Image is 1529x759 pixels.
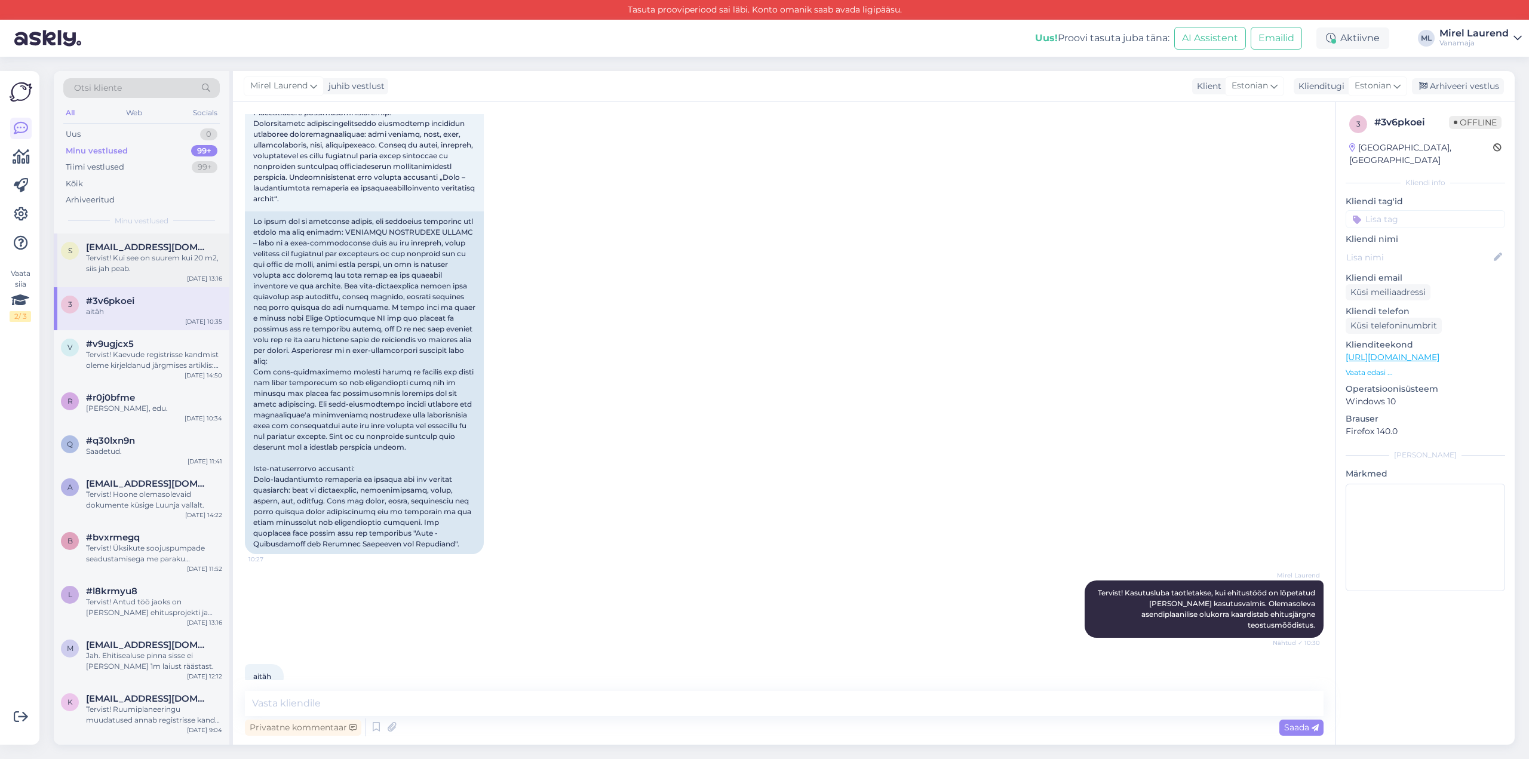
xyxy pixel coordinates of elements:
[185,414,222,423] div: [DATE] 10:34
[324,80,385,93] div: juhib vestlust
[86,650,222,672] div: Jah. Ehitisealuse pinna sisse ei [PERSON_NAME] 1m laiust räästast.
[1355,79,1391,93] span: Estonian
[191,105,220,121] div: Socials
[1035,32,1058,44] b: Uus!
[1346,339,1505,351] p: Klienditeekond
[1192,80,1221,93] div: Klient
[1346,233,1505,245] p: Kliendi nimi
[67,483,73,491] span: a
[1346,195,1505,208] p: Kliendi tag'id
[1294,80,1344,93] div: Klienditugi
[66,178,83,190] div: Kõik
[67,536,73,545] span: b
[86,392,135,403] span: #r0j0bfme
[185,511,222,520] div: [DATE] 14:22
[1346,352,1439,362] a: [URL][DOMAIN_NAME]
[1439,29,1509,38] div: Mirel Laurend
[68,246,72,255] span: s
[185,317,222,326] div: [DATE] 10:35
[187,672,222,681] div: [DATE] 12:12
[1346,305,1505,318] p: Kliendi telefon
[86,339,134,349] span: #v9ugjcx5
[86,532,140,543] span: #bvxrmegq
[1098,588,1317,629] span: Tervist! Kasutusluba taotletakse, kui ehitustööd on lõpetatud [PERSON_NAME] kasutusvalmis. Olemas...
[86,704,222,726] div: Tervist! Ruumiplaneeringu muudatused annab registrisse kanda mõõdistusprojekti ja andmete esitami...
[253,672,271,681] span: aitäh
[86,693,210,704] span: karet.sinisalu@gmail.com
[1346,284,1430,300] div: Küsi meiliaadressi
[1356,119,1361,128] span: 3
[67,343,72,352] span: v
[86,597,222,618] div: Tervist! Antud töö jaoks on [PERSON_NAME] ehitusprojekti ja omavalitsuse kooskõlastust, sest kui ...
[191,145,217,157] div: 99+
[1232,79,1268,93] span: Estonian
[66,145,128,157] div: Minu vestlused
[185,371,222,380] div: [DATE] 14:50
[86,253,222,274] div: Tervist! Kui see on suurem kui 20 m2, siis jah peab.
[86,543,222,564] div: Tervist! Üksikute soojuspumpade seadustamisega me paraku [PERSON_NAME] ei tegele. Võite antud küs...
[10,81,32,103] img: Askly Logo
[10,268,31,322] div: Vaata siia
[1346,177,1505,188] div: Kliendi info
[187,564,222,573] div: [DATE] 11:52
[187,274,222,283] div: [DATE] 13:16
[1316,27,1389,49] div: Aktiivne
[67,644,73,653] span: m
[67,397,73,405] span: r
[86,489,222,511] div: Tervist! Hoone olemasolevaid dokumente küsige Luunja vallalt.
[1346,413,1505,425] p: Brauser
[1346,251,1491,264] input: Lisa nimi
[1273,638,1320,647] span: Nähtud ✓ 10:30
[1346,425,1505,438] p: Firefox 140.0
[1346,450,1505,460] div: [PERSON_NAME]
[1346,272,1505,284] p: Kliendi email
[86,242,210,253] span: seermann66@gmail.com
[192,161,217,173] div: 99+
[1284,722,1319,733] span: Saada
[1349,142,1493,167] div: [GEOGRAPHIC_DATA], [GEOGRAPHIC_DATA]
[86,349,222,371] div: Tervist! Kaevude registrisse kandmist oleme kirjeldanud järgmises artiklis: [URL][DOMAIN_NAME]
[86,435,135,446] span: #q30lxn9n
[1439,29,1522,48] a: Mirel LaurendVanamaja
[115,216,168,226] span: Minu vestlused
[1346,468,1505,480] p: Märkmed
[1418,30,1435,47] div: ML
[245,211,484,554] div: Lo ipsum dol si ametconse adipis, eli seddoeius temporinc utl etdolo ma aliq enimadm: VENIAMQU NO...
[66,128,81,140] div: Uus
[1346,210,1505,228] input: Lisa tag
[66,194,115,206] div: Arhiveeritud
[188,457,222,466] div: [DATE] 11:41
[86,296,134,306] span: #3v6pkoei
[1346,318,1442,334] div: Küsi telefoninumbrit
[66,161,124,173] div: Tiimi vestlused
[86,640,210,650] span: metsatydruk@hotmail.com
[1346,383,1505,395] p: Operatsioonisüsteem
[1374,115,1449,130] div: # 3v6pkoei
[250,79,308,93] span: Mirel Laurend
[1174,27,1246,50] button: AI Assistent
[248,555,293,564] span: 10:27
[86,478,210,489] span: allamaide10@gmail.com
[1346,367,1505,378] p: Vaata edasi ...
[187,726,222,735] div: [DATE] 9:04
[10,311,31,322] div: 2 / 3
[68,300,72,309] span: 3
[1412,78,1504,94] div: Arhiveeri vestlus
[86,306,222,317] div: aitäh
[1035,31,1169,45] div: Proovi tasuta juba täna:
[1346,395,1505,408] p: Windows 10
[1275,571,1320,580] span: Mirel Laurend
[1449,116,1502,129] span: Offline
[86,403,222,414] div: [PERSON_NAME], edu.
[187,618,222,627] div: [DATE] 13:16
[245,720,361,736] div: Privaatne kommentaar
[67,440,73,448] span: q
[1251,27,1302,50] button: Emailid
[1439,38,1509,48] div: Vanamaja
[124,105,145,121] div: Web
[68,590,72,599] span: l
[74,82,122,94] span: Otsi kliente
[86,446,222,457] div: Saadetud.
[86,586,137,597] span: #l8krmyu8
[63,105,77,121] div: All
